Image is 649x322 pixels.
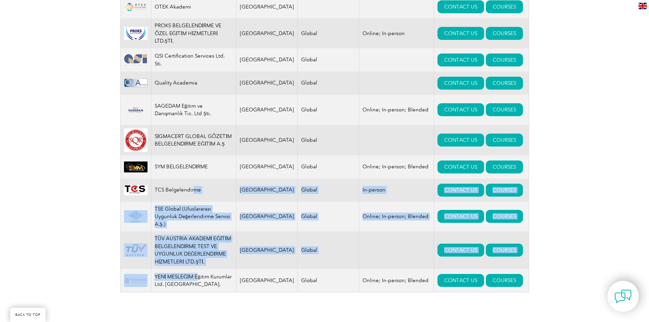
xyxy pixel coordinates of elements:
td: QSI Certification Services Ltd. Sti. [151,48,236,72]
img: 63e782e8-969b-ea11-a812-000d3a79722d%20-logo.jpg [124,185,148,195]
td: SİGMACERT GLOBAL GÖZETİM BELGELENDİRME EĞİTİM A.Ş [151,125,236,155]
a: CONTACT US [437,244,484,257]
img: d621cc73-b749-ea11-a812-000d3a7940d5-logo.jpg [124,54,148,66]
a: BACK TO TOP [10,308,46,322]
td: Online; In-person; Blended [359,269,434,292]
td: Global [298,18,359,48]
a: CONTACT US [437,0,484,13]
td: Global [298,202,359,232]
img: 57225024-9ac7-ef11-a72f-000d3ad148a4-logo.png [124,274,148,287]
td: Global [298,48,359,72]
a: COURSES [486,210,523,223]
img: 96bcf279-912b-ec11-b6e6-002248183798-logo.jpg [124,128,148,152]
a: COURSES [486,244,523,257]
a: COURSES [486,103,523,116]
td: Global [298,269,359,292]
td: Online; In-person [359,18,434,48]
td: [GEOGRAPHIC_DATA] [236,202,298,232]
td: [GEOGRAPHIC_DATA] [236,125,298,155]
a: CONTACT US [437,103,484,116]
td: [GEOGRAPHIC_DATA] [236,72,298,95]
a: CONTACT US [437,274,484,287]
td: [GEOGRAPHIC_DATA] [236,95,298,125]
img: 6cd35cc7-366f-eb11-a812-002248153038-logo.png [124,243,148,257]
img: 676db975-d0d1-ef11-a72f-00224892eff5-logo.png [124,0,148,13]
a: CONTACT US [437,160,484,173]
img: contact-chat.png [615,288,632,305]
td: TCS Belgelendirme [151,179,236,202]
a: COURSES [486,53,523,66]
td: [GEOGRAPHIC_DATA] [236,155,298,179]
td: YENİ MESLEĞİM Eğitim Kurumlar Ltd. [GEOGRAPHIC_DATA]. [151,269,236,292]
td: [GEOGRAPHIC_DATA] [236,18,298,48]
img: en [638,3,647,9]
a: COURSES [486,184,523,197]
a: COURSES [486,27,523,40]
td: Global [298,95,359,125]
img: 82fc6c71-8733-ed11-9db1-00224817fa54-logo.png [124,98,148,122]
a: COURSES [486,134,523,147]
td: Global [298,125,359,155]
a: CONTACT US [437,27,484,40]
a: COURSES [486,160,523,173]
td: Global [298,231,359,269]
img: 332d7e0c-38db-ea11-a813-000d3a79722d-logo.png [124,79,148,88]
td: Global [298,155,359,179]
a: COURSES [486,77,523,90]
td: Online; In-person; Blended [359,95,434,125]
a: CONTACT US [437,134,484,147]
td: [GEOGRAPHIC_DATA] [236,269,298,292]
a: CONTACT US [437,210,484,223]
a: CONTACT US [437,53,484,66]
img: 7fe69a6b-c8e3-ea11-a813-000d3a79722d-logo.jpg [124,27,148,40]
td: SAGEDAM Eğitim ve Danışmanlık Tic. Ltd Şti. [151,95,236,125]
td: PROKS BELGELENDİRME VE ÖZEL EĞİTİM HİZMETLERİ LTD.ŞTİ. [151,18,236,48]
td: TÜV AUSTRIA AKADEMİ EĞİTİM BELGELENDİRME TEST VE UYGUNLUK DEĞERLENDİRME HİZMETLERİ LTD.ŞTİ. [151,231,236,269]
td: In-person [359,179,434,202]
td: TSE Global (Uluslararası Uygunluk Değerlendirme Servisi A.Ş.) [151,202,236,232]
td: [GEOGRAPHIC_DATA] [236,48,298,72]
td: Online; In-person; Blended [359,155,434,179]
td: SYM BELGELENDİRME [151,155,236,179]
td: [GEOGRAPHIC_DATA] [236,179,298,202]
a: COURSES [486,0,523,13]
img: ba54cc5a-3a2b-ee11-9966-000d3ae1a86f-logo.jpg [124,162,148,172]
a: COURSES [486,274,523,287]
td: Quality Academia [151,72,236,95]
img: 613cfb79-3206-ef11-9f89-6045bde6fda5-logo.png [124,210,148,223]
td: Online; In-person; Blended [359,202,434,232]
td: Global [298,179,359,202]
td: Global [298,72,359,95]
td: [GEOGRAPHIC_DATA] [236,231,298,269]
a: CONTACT US [437,184,484,197]
a: CONTACT US [437,77,484,90]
